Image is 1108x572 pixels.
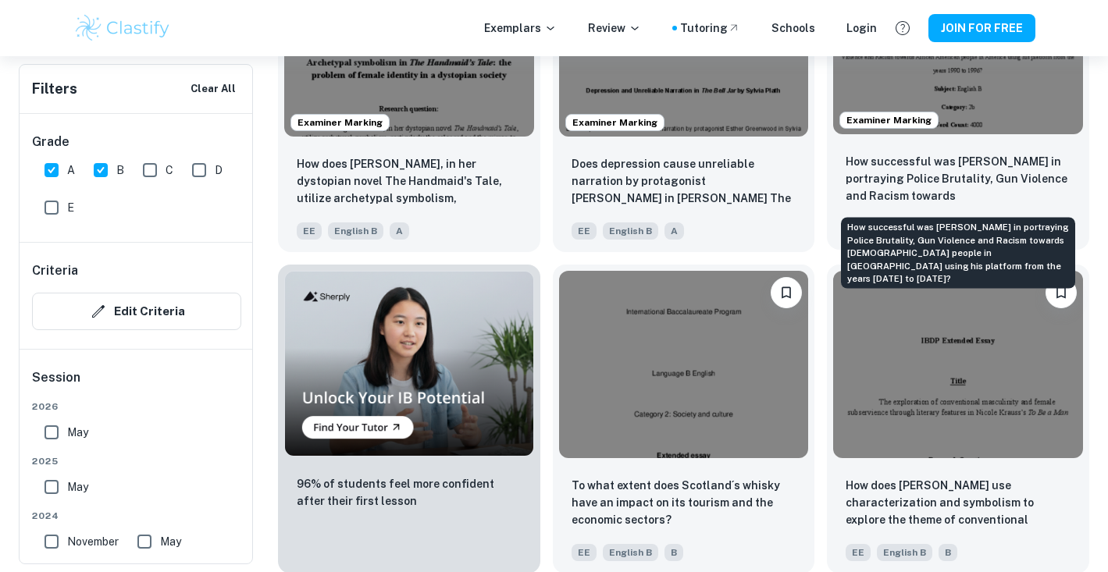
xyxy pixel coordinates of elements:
[846,477,1071,530] p: How does Nicole Krauss use characterization and symbolism to explore the theme of conventional ma...
[297,475,522,510] p: 96% of students feel more confident after their first lesson
[297,155,522,208] p: How does Margaret Atwood, in her dystopian novel The Handmaid's Tale, utilize archetypal symbolis...
[67,199,74,216] span: E
[160,533,181,550] span: May
[484,20,557,37] p: Exemplars
[390,222,409,240] span: A
[32,133,241,151] h6: Grade
[833,271,1083,458] img: English B EE example thumbnail: How does Nicole Krauss use characterizat
[572,544,597,561] span: EE
[572,155,796,208] p: Does depression cause unreliable narration by protagonist Esther Greenwood in Sylvia Plath’s The ...
[291,115,389,130] span: Examiner Marking
[841,218,1075,289] div: How successful was [PERSON_NAME] in portraying Police Brutality, Gun Violence and Racism towards ...
[116,162,124,179] span: B
[297,222,322,240] span: EE
[572,477,796,528] p: To what extent does Scotland´s whisky have an impact on its tourism and the economic sectors?
[1046,277,1077,308] button: Please log in to bookmark exemplars
[67,478,88,496] span: May
[664,222,684,240] span: A
[32,261,78,280] h6: Criteria
[215,162,223,179] span: D
[187,77,240,101] button: Clear All
[32,368,241,400] h6: Session
[771,277,802,308] button: Please log in to bookmark exemplars
[566,115,664,130] span: Examiner Marking
[32,78,77,100] h6: Filters
[846,544,871,561] span: EE
[284,271,534,457] img: Thumbnail
[664,544,683,561] span: B
[559,271,809,458] img: English B EE example thumbnail: To what extent does Scotland´s whisky ha
[603,222,658,240] span: English B
[67,424,88,441] span: May
[877,544,932,561] span: English B
[771,20,815,37] a: Schools
[680,20,740,37] a: Tutoring
[328,222,383,240] span: English B
[603,544,658,561] span: English B
[588,20,641,37] p: Review
[67,162,75,179] span: A
[846,153,1071,206] p: How successful was Tupac Shakur in portraying Police Brutality, Gun Violence and Racism towards A...
[32,454,241,468] span: 2025
[840,113,938,127] span: Examiner Marking
[73,12,173,44] img: Clastify logo
[67,533,119,550] span: November
[846,20,877,37] a: Login
[889,15,916,41] button: Help and Feedback
[32,293,241,330] button: Edit Criteria
[32,509,241,523] span: 2024
[572,222,597,240] span: EE
[32,400,241,414] span: 2026
[939,544,957,561] span: B
[166,162,173,179] span: C
[928,14,1035,42] button: JOIN FOR FREE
